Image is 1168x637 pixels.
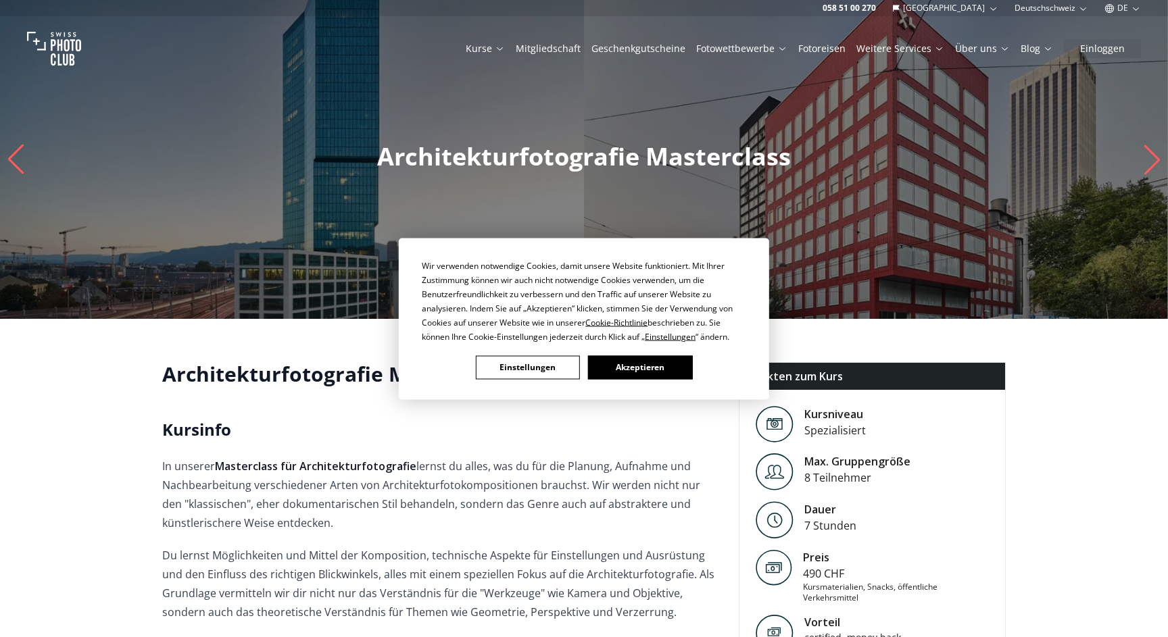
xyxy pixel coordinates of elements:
div: Cookie Consent Prompt [399,238,769,399]
span: Einstellungen [645,330,696,342]
button: Einstellungen [476,355,580,379]
div: Wir verwenden notwendige Cookies, damit unsere Website funktioniert. Mit Ihrer Zustimmung können ... [422,258,746,343]
span: Cookie-Richtlinie [585,316,648,328]
button: Akzeptieren [588,355,692,379]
